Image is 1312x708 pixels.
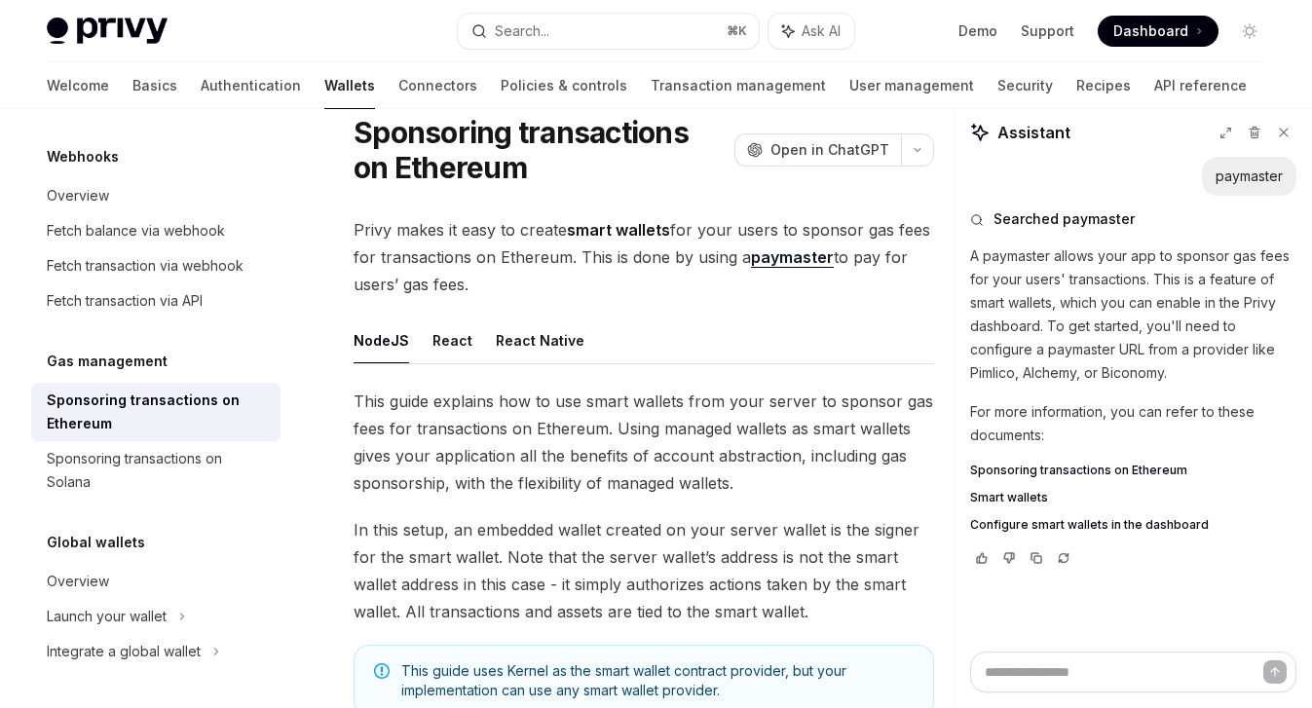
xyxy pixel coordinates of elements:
[432,317,472,363] button: React
[727,23,747,39] span: ⌘ K
[47,145,119,168] h5: Webhooks
[47,640,201,663] div: Integrate a global wallet
[47,389,269,435] div: Sponsoring transactions on Ethereum
[802,21,841,41] span: Ask AI
[970,517,1209,533] span: Configure smart wallets in the dashboard
[1216,167,1283,186] div: paymaster
[849,62,974,109] a: User management
[324,62,375,109] a: Wallets
[31,213,281,248] a: Fetch balance via webhook
[970,244,1296,385] p: A paymaster allows your app to sponsor gas fees for your users' transactions. This is a feature o...
[496,317,584,363] button: React Native
[31,441,281,500] a: Sponsoring transactions on Solana
[354,516,934,625] span: In this setup, an embedded wallet created on your server wallet is the signer for the smart walle...
[1076,62,1131,109] a: Recipes
[47,447,269,494] div: Sponsoring transactions on Solana
[401,661,914,700] span: This guide uses Kernel as the smart wallet contract provider, but your implementation can use any...
[47,219,225,242] div: Fetch balance via webhook
[31,383,281,441] a: Sponsoring transactions on Ethereum
[31,283,281,318] a: Fetch transaction via API
[970,463,1296,478] a: Sponsoring transactions on Ethereum
[501,62,627,109] a: Policies & controls
[47,605,167,628] div: Launch your wallet
[970,209,1296,229] button: Searched paymaster
[31,248,281,283] a: Fetch transaction via webhook
[398,62,477,109] a: Connectors
[997,121,1070,144] span: Assistant
[47,18,168,45] img: light logo
[1021,21,1074,41] a: Support
[47,570,109,593] div: Overview
[567,220,670,240] strong: smart wallets
[201,62,301,109] a: Authentication
[734,133,901,167] button: Open in ChatGPT
[354,388,934,497] span: This guide explains how to use smart wallets from your server to sponsor gas fees for transaction...
[970,490,1296,505] a: Smart wallets
[768,14,854,49] button: Ask AI
[495,19,549,43] div: Search...
[47,62,109,109] a: Welcome
[31,178,281,213] a: Overview
[47,350,168,373] h5: Gas management
[31,564,281,599] a: Overview
[1234,16,1265,47] button: Toggle dark mode
[993,209,1135,229] span: Searched paymaster
[374,663,390,679] svg: Note
[970,490,1048,505] span: Smart wallets
[354,216,934,298] span: Privy makes it easy to create for your users to sponsor gas fees for transactions on Ethereum. Th...
[1263,660,1287,684] button: Send message
[970,400,1296,447] p: For more information, you can refer to these documents:
[354,115,727,185] h1: Sponsoring transactions on Ethereum
[458,14,758,49] button: Search...⌘K
[47,184,109,207] div: Overview
[751,247,834,268] a: paymaster
[770,140,889,160] span: Open in ChatGPT
[47,531,145,554] h5: Global wallets
[970,463,1187,478] span: Sponsoring transactions on Ethereum
[47,254,244,278] div: Fetch transaction via webhook
[47,289,203,313] div: Fetch transaction via API
[1098,16,1218,47] a: Dashboard
[132,62,177,109] a: Basics
[1154,62,1247,109] a: API reference
[997,62,1053,109] a: Security
[1113,21,1188,41] span: Dashboard
[651,62,826,109] a: Transaction management
[958,21,997,41] a: Demo
[354,317,409,363] button: NodeJS
[970,517,1296,533] a: Configure smart wallets in the dashboard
